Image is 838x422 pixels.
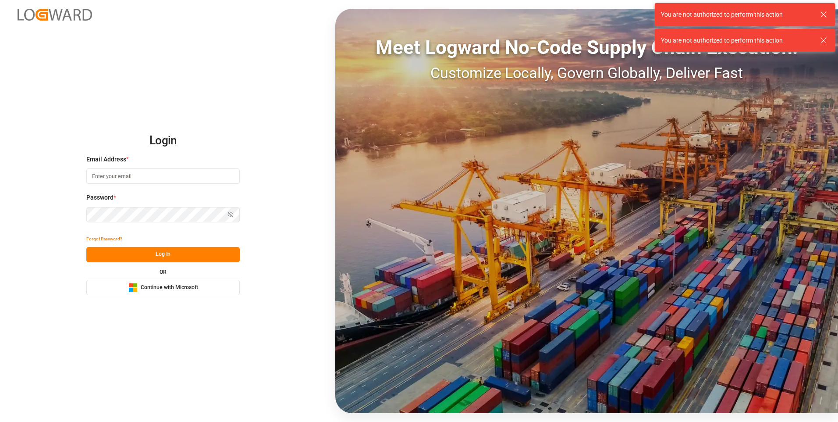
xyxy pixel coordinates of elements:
span: Password [86,193,114,202]
h2: Login [86,127,240,155]
button: Continue with Microsoft [86,280,240,295]
div: You are not authorized to perform this action [661,36,812,45]
div: You are not authorized to perform this action [661,10,812,19]
button: Log In [86,247,240,262]
input: Enter your email [86,168,240,184]
div: Meet Logward No-Code Supply Chain Execution: [335,33,838,62]
small: OR [160,269,167,275]
div: Customize Locally, Govern Globally, Deliver Fast [335,62,838,84]
span: Email Address [86,155,126,164]
span: Continue with Microsoft [141,284,198,292]
button: Forgot Password? [86,232,122,247]
img: Logward_new_orange.png [18,9,92,21]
